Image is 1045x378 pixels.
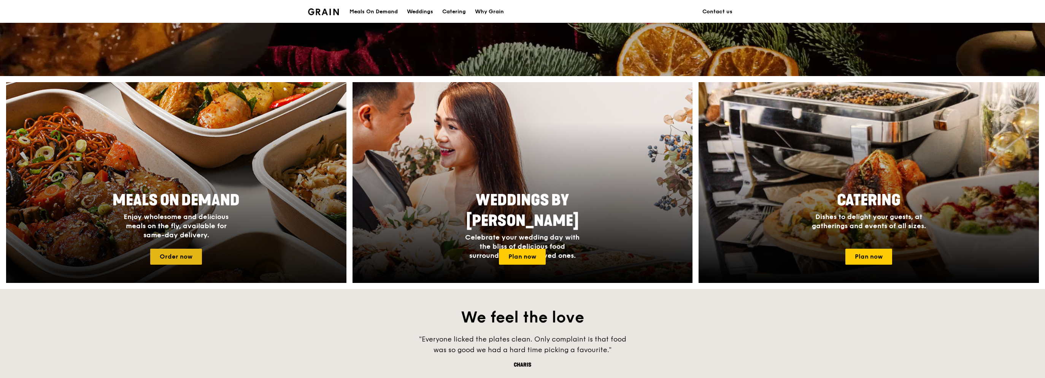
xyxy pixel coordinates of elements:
div: Weddings [407,0,433,23]
a: Weddings [402,0,438,23]
a: Plan now [499,249,546,265]
div: Charis [408,361,637,369]
a: Order now [150,249,202,265]
a: Weddings by [PERSON_NAME]Celebrate your wedding day with the bliss of delicious food surrounded b... [353,82,693,283]
a: Contact us [698,0,737,23]
img: catering-card.e1cfaf3e.jpg [699,82,1039,283]
img: weddings-card.4f3003b8.jpg [353,82,693,283]
a: CateringDishes to delight your guests, at gatherings and events of all sizes.Plan now [699,82,1039,283]
span: Meals On Demand [113,191,240,210]
span: Catering [837,191,900,210]
span: Enjoy wholesome and delicious meals on the fly, available for same-day delivery. [124,213,229,239]
img: Grain [308,8,339,15]
a: Meals On DemandEnjoy wholesome and delicious meals on the fly, available for same-day delivery.Or... [6,82,346,283]
a: Plan now [845,249,892,265]
div: Why Grain [475,0,504,23]
div: Meals On Demand [349,0,398,23]
a: Catering [438,0,470,23]
a: Why Grain [470,0,508,23]
span: Dishes to delight your guests, at gatherings and events of all sizes. [812,213,926,230]
div: "Everyone licked the plates clean. Only complaint is that food was so good we had a hard time pic... [408,334,637,355]
span: Weddings by [PERSON_NAME] [466,191,579,230]
div: Catering [442,0,466,23]
span: Celebrate your wedding day with the bliss of delicious food surrounded by your loved ones. [465,233,580,260]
